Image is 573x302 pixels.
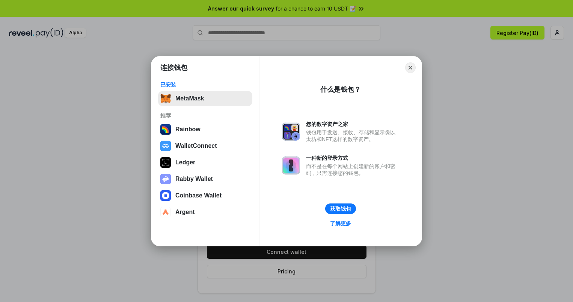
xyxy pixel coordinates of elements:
h1: 连接钱包 [160,63,187,72]
div: 推荐 [160,112,250,119]
div: 已安装 [160,81,250,88]
img: svg+xml,%3Csvg%20width%3D%22120%22%20height%3D%22120%22%20viewBox%3D%220%200%20120%20120%22%20fil... [160,124,171,135]
button: Argent [158,205,252,220]
button: 获取钱包 [325,203,356,214]
div: Rabby Wallet [175,176,213,182]
div: Rainbow [175,126,201,133]
button: Ledger [158,155,252,170]
div: MetaMask [175,95,204,102]
div: 一种新的登录方式 [306,155,399,161]
div: 获取钱包 [330,205,351,212]
img: svg+xml,%3Csvg%20width%3D%2228%22%20height%3D%2228%22%20viewBox%3D%220%200%2028%2028%22%20fill%3D... [160,190,171,201]
div: Coinbase Wallet [175,192,222,199]
button: Rainbow [158,122,252,137]
div: WalletConnect [175,143,217,149]
div: Argent [175,209,195,215]
img: svg+xml,%3Csvg%20xmlns%3D%22http%3A%2F%2Fwww.w3.org%2F2000%2Fsvg%22%20fill%3D%22none%22%20viewBox... [282,156,300,175]
img: svg+xml,%3Csvg%20xmlns%3D%22http%3A%2F%2Fwww.w3.org%2F2000%2Fsvg%22%20fill%3D%22none%22%20viewBox... [282,123,300,141]
div: 什么是钱包？ [320,85,361,94]
img: svg+xml,%3Csvg%20width%3D%2228%22%20height%3D%2228%22%20viewBox%3D%220%200%2028%2028%22%20fill%3D... [160,207,171,217]
div: 了解更多 [330,220,351,227]
img: svg+xml,%3Csvg%20fill%3D%22none%22%20height%3D%2233%22%20viewBox%3D%220%200%2035%2033%22%20width%... [160,93,171,104]
a: 了解更多 [326,219,356,228]
button: Coinbase Wallet [158,188,252,203]
div: Ledger [175,159,195,166]
div: 钱包用于发送、接收、存储和显示像以太坊和NFT这样的数字资产。 [306,129,399,143]
button: Rabby Wallet [158,171,252,187]
img: svg+xml,%3Csvg%20width%3D%2228%22%20height%3D%2228%22%20viewBox%3D%220%200%2028%2028%22%20fill%3D... [160,141,171,151]
button: Close [405,62,416,73]
button: WalletConnect [158,138,252,153]
img: svg+xml,%3Csvg%20xmlns%3D%22http%3A%2F%2Fwww.w3.org%2F2000%2Fsvg%22%20fill%3D%22none%22%20viewBox... [160,174,171,184]
button: MetaMask [158,91,252,106]
div: 而不是在每个网站上创建新的账户和密码，只需连接您的钱包。 [306,163,399,176]
img: svg+xml,%3Csvg%20xmlns%3D%22http%3A%2F%2Fwww.w3.org%2F2000%2Fsvg%22%20width%3D%2228%22%20height%3... [160,157,171,168]
div: 您的数字资产之家 [306,121,399,127]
